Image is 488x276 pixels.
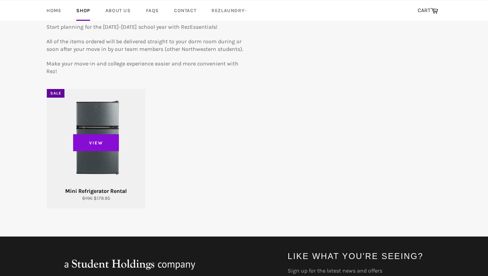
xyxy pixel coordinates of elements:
[69,0,97,21] a: Shop
[288,250,442,262] h4: Like what you're seeing?
[46,60,244,75] p: Make your move-in and college experience easier and more convenient with Rez!
[98,0,138,21] a: About Us
[204,0,254,21] a: RezLaundry
[46,23,244,31] p: Start planning for the [DATE]-[DATE] school year with RezEssentials!
[167,0,203,21] a: Contact
[46,38,244,53] p: All of the items ordered will be delivered straight to your dorm room during or soon after your m...
[73,134,119,151] span: View
[288,267,442,275] label: Sign up for the latest news and offers
[139,0,166,21] a: FAQs
[51,187,141,195] div: Mini Refrigerator Rental
[46,89,145,209] a: Mini Refrigerator Rental Mini Refrigerator Rental $196 $179.95 View
[414,3,442,18] a: CART
[40,0,68,21] a: Home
